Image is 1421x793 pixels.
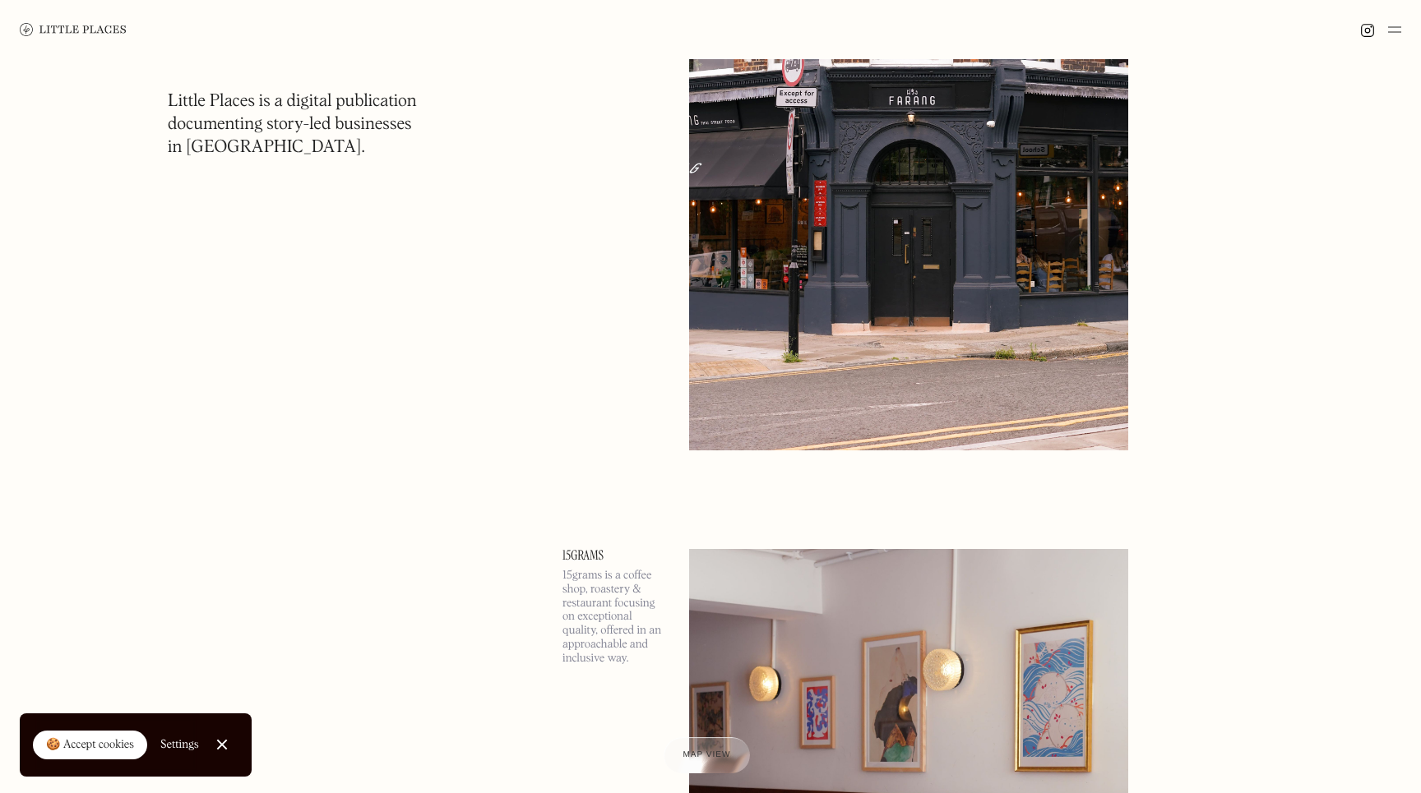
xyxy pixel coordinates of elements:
div: 🍪 Accept cookies [46,737,134,754]
p: 15grams is a coffee shop, roastery & restaurant focusing on exceptional quality, offered in an ap... [562,569,669,666]
span: Map view [683,750,731,759]
a: Map view [664,737,751,773]
h1: Little Places is a digital publication documenting story-led businesses in [GEOGRAPHIC_DATA]. [168,90,417,159]
div: Close Cookie Popup [221,745,222,745]
a: Settings [160,726,199,763]
div: Settings [160,739,199,750]
a: 15grams [562,549,669,562]
a: Close Cookie Popup [206,728,238,761]
a: 🍪 Accept cookies [33,731,147,760]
